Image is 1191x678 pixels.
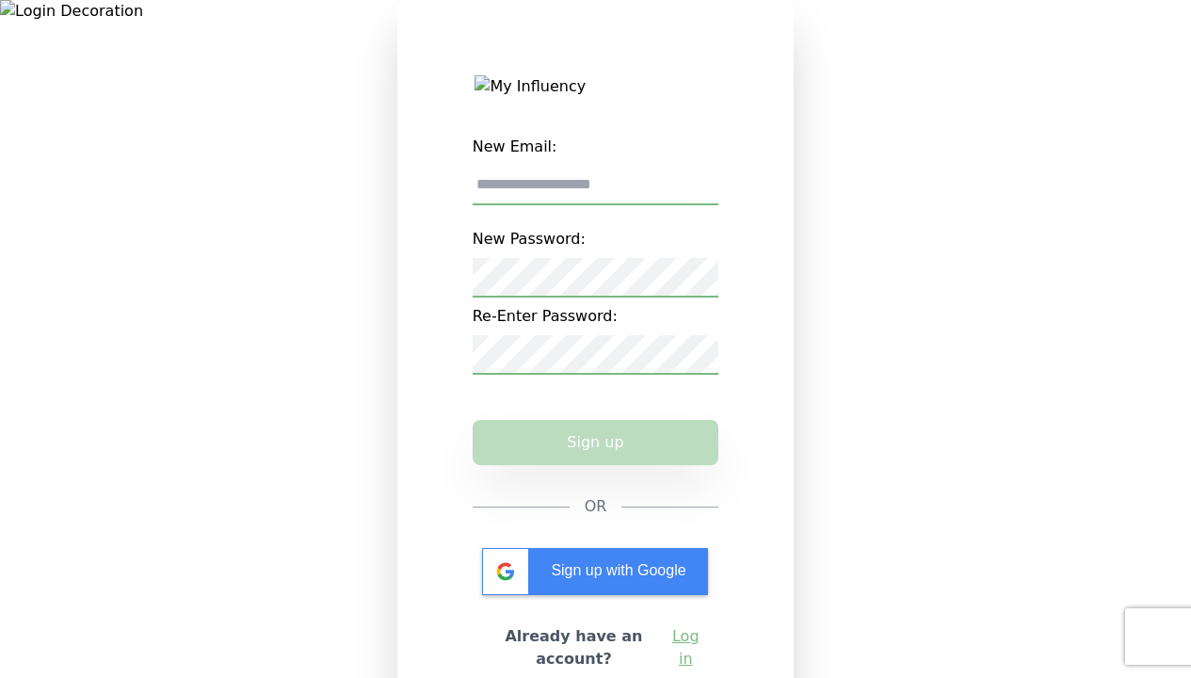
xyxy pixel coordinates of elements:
img: My Influency [475,75,716,98]
span: OR [585,495,607,518]
a: Log in [668,625,703,670]
label: New Email: [473,128,719,166]
span: Sign up with Google [551,562,685,578]
h2: Already have an account? [488,625,661,670]
label: Re-Enter Password: [473,298,719,335]
button: Sign up [473,420,719,465]
label: New Password: [473,220,719,258]
div: Sign up with Google [482,548,708,595]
